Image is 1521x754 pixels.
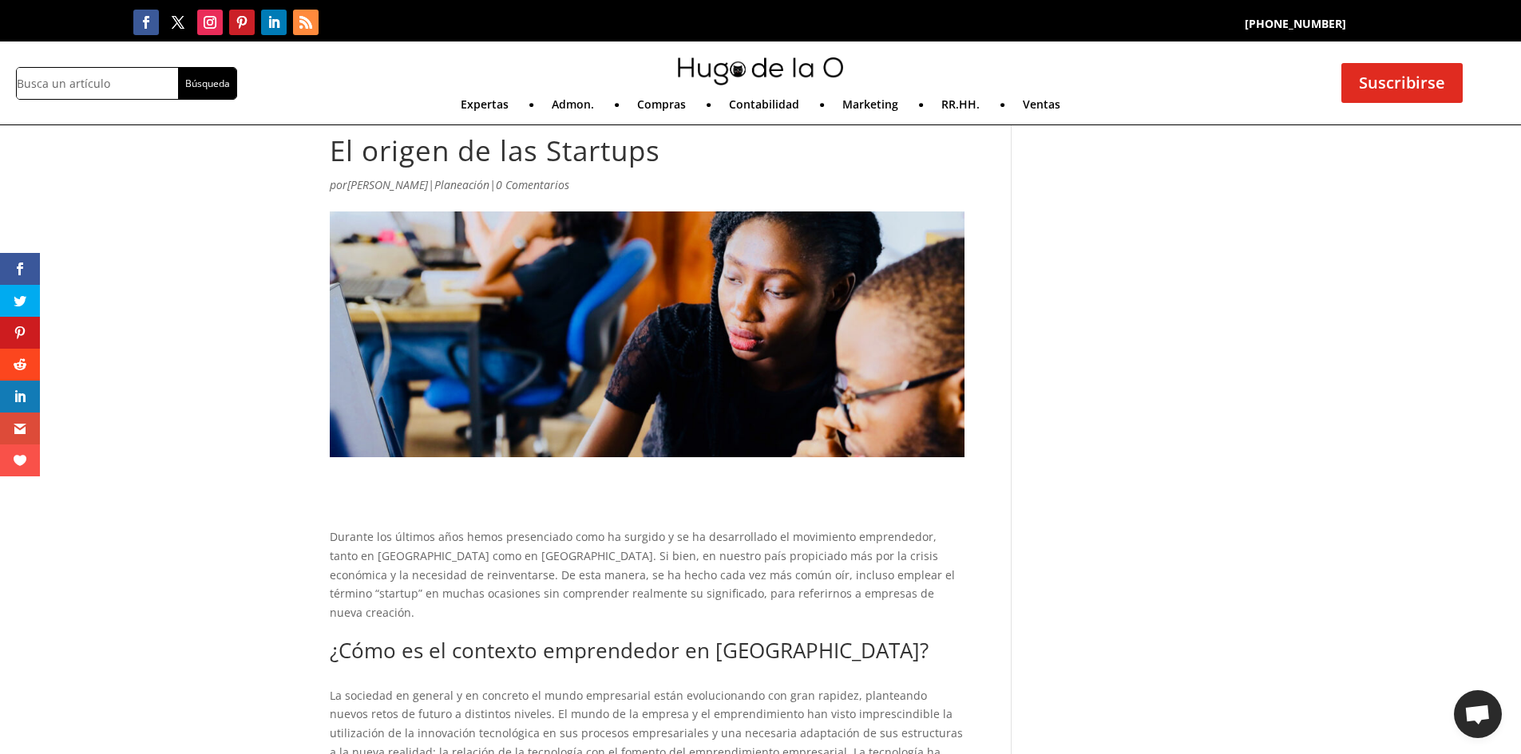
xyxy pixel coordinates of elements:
[17,68,178,99] input: Busca un artículo
[330,134,964,176] h1: El origen de las Startups
[1341,63,1463,103] a: Suscribirse
[330,527,964,622] p: Durante los últimos años hemos presenciado como ha surgido y se ha desarrollado el movimiento emp...
[330,211,964,457] img: que es startups
[1023,99,1060,116] a: Ventas
[1070,14,1521,34] p: [PHONE_NUMBER]
[552,99,594,116] a: Admon.
[197,10,223,35] a: Seguir en Instagram
[293,10,319,35] a: Seguir en RSS
[941,99,980,116] a: RR.HH.
[261,10,287,35] a: Seguir en LinkedIn
[330,640,964,669] h2: ¿Cómo es el contexto emprendedor en [GEOGRAPHIC_DATA]?
[330,176,964,207] p: por | |
[729,99,799,116] a: Contabilidad
[461,99,509,116] a: Expertas
[842,99,898,116] a: Marketing
[133,10,159,35] a: Seguir en Facebook
[1454,690,1502,738] div: Chat abierto
[434,177,489,192] a: Planeación
[637,99,686,116] a: Compras
[178,68,236,99] input: Búsqueda
[678,73,844,89] a: mini-hugo-de-la-o-logo
[347,177,428,192] a: [PERSON_NAME]
[678,57,844,85] img: mini-hugo-de-la-o-logo
[229,10,255,35] a: Seguir en Pinterest
[165,10,191,35] a: Seguir en X
[496,177,569,192] a: 0 Comentarios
